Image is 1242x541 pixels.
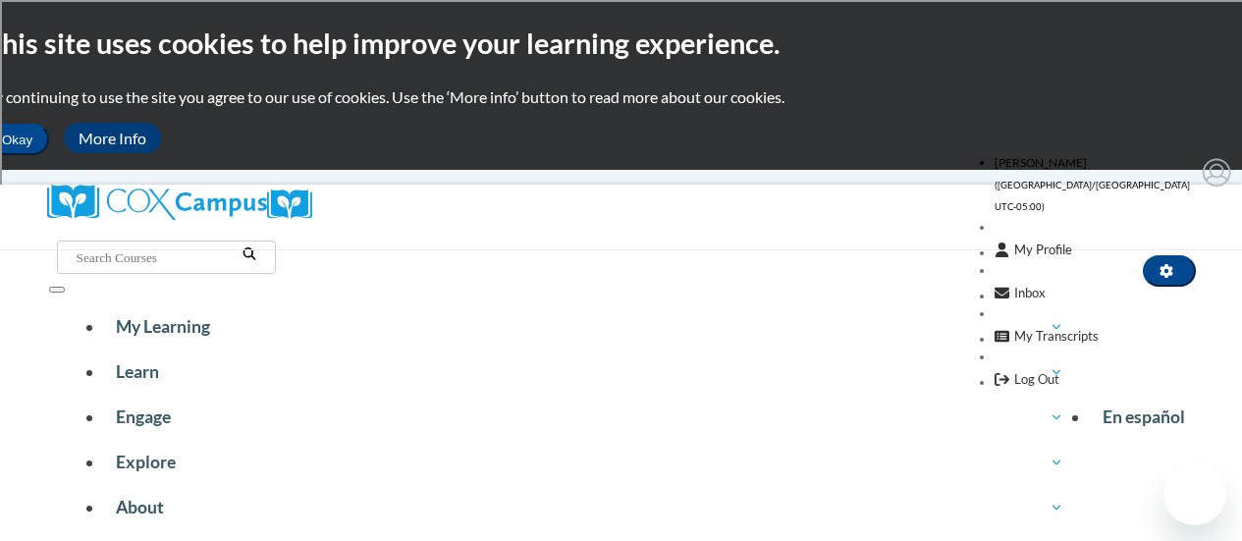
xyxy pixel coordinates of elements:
[104,350,1076,395] a: Learn
[995,325,1242,347] a: My Transcripts
[104,485,1076,530] a: About
[116,360,1062,384] span: Learn
[995,180,1190,212] span: ([GEOGRAPHIC_DATA]/[GEOGRAPHIC_DATA] UTC-05:00)
[1163,462,1226,525] iframe: Button to launch messaging window
[47,185,267,220] img: Cox Campus
[116,451,1062,474] span: Explore
[104,395,1076,440] a: Engage
[104,440,1076,485] a: Explore
[116,315,1062,339] span: My Learning
[1197,152,1236,191] img: Learner Profile Avatar
[104,304,1076,350] a: My Learning
[995,282,1242,303] a: Inbox
[116,406,1062,429] span: Engage
[995,155,1087,170] span: [PERSON_NAME]
[116,496,1062,519] span: About
[995,239,1242,260] a: My Profile
[75,249,236,267] input: Search Courses
[1103,406,1185,427] span: En español
[47,206,326,223] a: Cox Campus
[1090,396,1198,438] a: En español
[995,368,1242,390] a: Logout
[236,246,264,263] button: Search
[267,189,326,220] img: Logo brand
